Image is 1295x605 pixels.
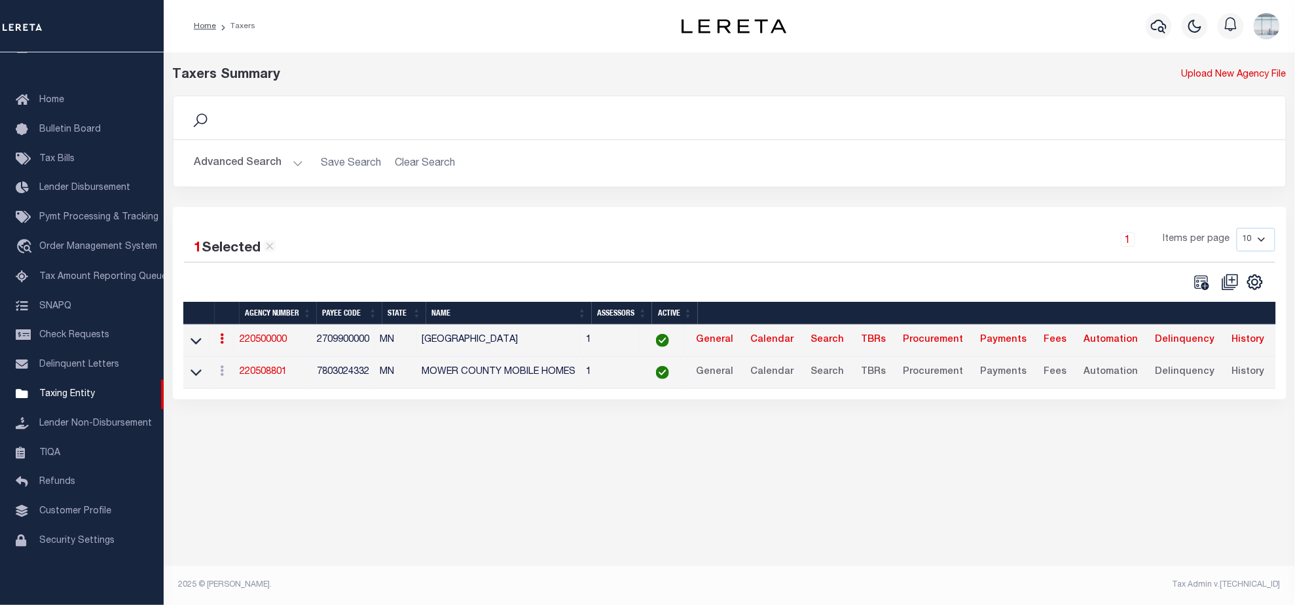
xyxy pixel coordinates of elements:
span: Lender Disbursement [39,183,130,192]
a: Calendar [744,362,799,383]
a: Payments [974,330,1032,351]
th: Name: activate to sort column ascending [426,302,592,325]
td: MOWER COUNTY MOBILE HOMES [416,357,581,389]
span: TIQA [39,448,60,457]
a: Calendar [744,330,799,351]
td: 1 [581,357,640,389]
a: Fees [1038,330,1072,351]
span: Refunds [39,477,75,486]
td: MN [374,325,416,357]
span: 1 [194,242,202,255]
i: travel_explore [16,239,37,256]
a: General [690,330,739,351]
th: Agency Number: activate to sort column ascending [240,302,317,325]
span: Lender Non-Disbursement [39,419,152,428]
th: Assessors: activate to sort column ascending [592,302,653,325]
td: 2709900000 [312,325,375,357]
a: 220500000 [240,335,287,344]
td: 7803024332 [312,357,375,389]
a: Fees [1038,362,1072,383]
a: Payments [974,362,1032,383]
img: logo-dark.svg [682,19,786,33]
span: Home [39,96,64,105]
button: Advanced Search [194,151,303,176]
a: Automation [1078,330,1144,351]
td: [GEOGRAPHIC_DATA] [416,325,581,357]
a: 220508801 [240,367,287,376]
a: TBRs [855,330,892,351]
th: State: activate to sort column ascending [382,302,426,325]
a: Delinquency [1149,362,1220,383]
span: Tax Bills [39,155,75,164]
li: Taxers [216,20,255,32]
a: Procurement [897,330,969,351]
span: Delinquent Letters [39,360,119,369]
span: Tax Amount Reporting Queue [39,272,167,282]
td: 1 [581,325,640,357]
a: General [690,362,739,383]
a: Search [805,362,850,383]
span: Bulletin Board [39,125,101,134]
a: History [1226,362,1270,383]
a: Home [194,22,216,30]
td: MN [374,357,416,389]
div: 2025 © [PERSON_NAME]. [169,579,730,591]
a: Procurement [897,362,969,383]
div: Taxers Summary [173,65,1003,85]
img: check-icon-green.svg [656,366,669,379]
a: TBRs [855,362,892,383]
div: Selected [194,238,276,259]
img: check-icon-green.svg [656,334,669,347]
a: Search [805,330,850,351]
span: Order Management System [39,242,157,251]
a: Upload New Agency File [1182,68,1286,82]
span: Security Settings [39,536,115,545]
a: Delinquency [1149,330,1220,351]
a: History [1226,330,1270,351]
a: 1 [1121,232,1135,247]
th: Active: activate to sort column ascending [652,302,697,325]
a: Automation [1078,362,1144,383]
span: Items per page [1163,232,1230,247]
th: Payee Code: activate to sort column ascending [317,302,382,325]
th: &nbsp; [698,302,1276,325]
span: SNAPQ [39,301,71,310]
div: Tax Admin v.[TECHNICAL_ID] [739,579,1281,591]
span: Taxing Entity [39,390,95,399]
span: Customer Profile [39,507,111,516]
span: Check Requests [39,331,109,340]
span: Pymt Processing & Tracking [39,213,158,222]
